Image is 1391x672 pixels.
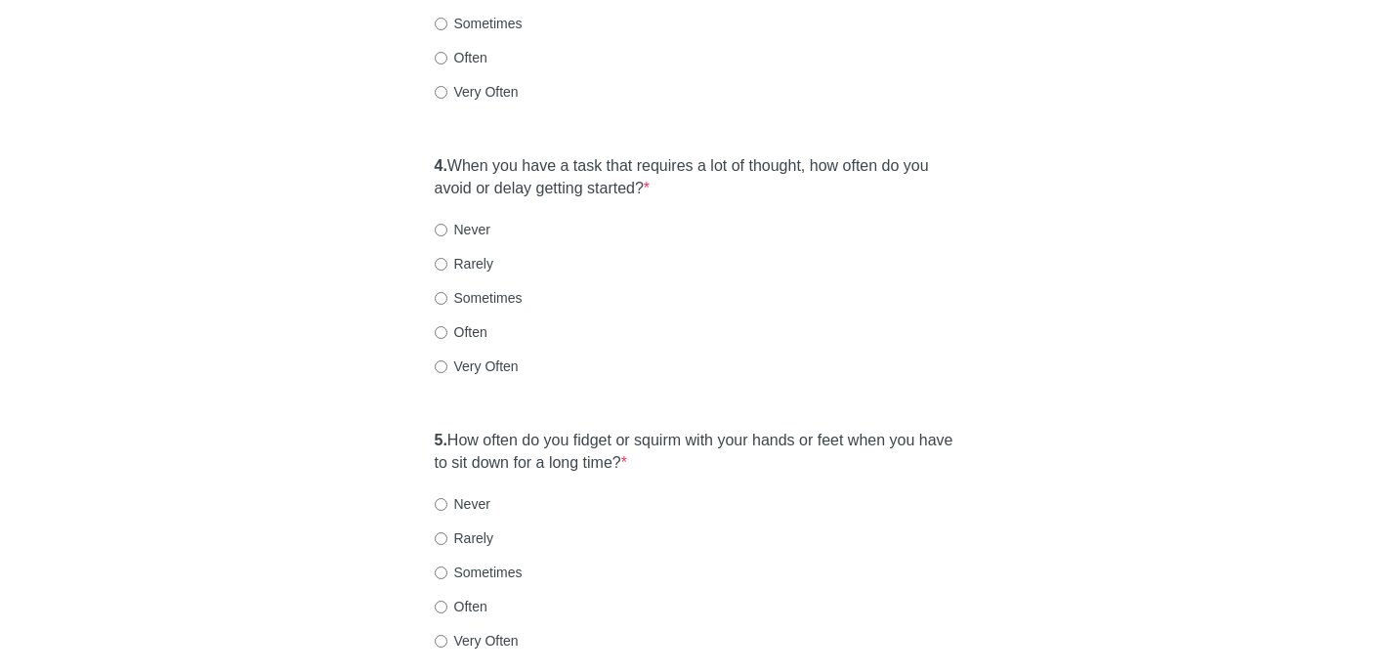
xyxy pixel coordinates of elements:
[435,82,519,102] label: Very Often
[435,430,957,475] label: How often do you fidget or squirm with your hands or feet when you have to sit down for a long time?
[435,601,447,613] input: Often
[435,258,447,271] input: Rarely
[435,498,447,511] input: Never
[435,322,487,342] label: Often
[435,18,447,30] input: Sometimes
[435,635,447,648] input: Very Often
[435,86,447,99] input: Very Often
[435,155,957,200] label: When you have a task that requires a lot of thought, how often do you avoid or delay getting star...
[435,254,493,273] label: Rarely
[435,494,490,514] label: Never
[435,326,447,339] input: Often
[435,288,523,308] label: Sometimes
[435,567,447,579] input: Sometimes
[435,357,519,376] label: Very Often
[435,631,519,651] label: Very Often
[435,14,523,33] label: Sometimes
[435,532,447,545] input: Rarely
[435,528,493,548] label: Rarely
[435,563,523,582] label: Sometimes
[435,52,447,64] input: Often
[435,432,447,448] strong: 5.
[435,157,447,174] strong: 4.
[435,292,447,305] input: Sometimes
[435,48,487,67] label: Often
[435,224,447,236] input: Never
[435,360,447,373] input: Very Often
[435,597,487,616] label: Often
[435,220,490,239] label: Never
